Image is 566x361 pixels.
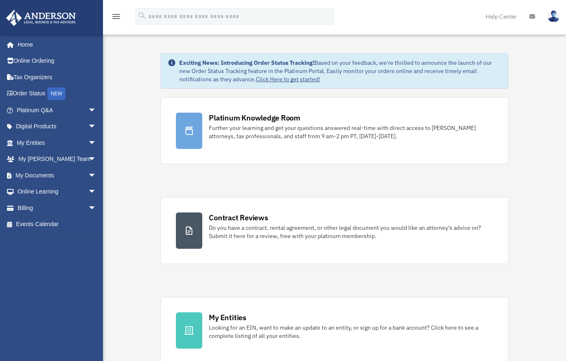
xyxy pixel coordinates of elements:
[6,118,109,135] a: Digital Productsarrow_drop_down
[88,184,105,201] span: arrow_drop_down
[6,151,109,168] a: My [PERSON_NAME] Teamarrow_drop_down
[6,85,109,102] a: Order StatusNEW
[161,197,508,264] a: Contract Reviews Do you have a contract, rental agreement, or other legal document you would like...
[179,59,314,66] strong: Exciting News: Introducing Order Status Tracking!
[88,102,105,119] span: arrow_drop_down
[47,87,65,100] div: NEW
[6,53,109,69] a: Online Ordering
[88,200,105,217] span: arrow_drop_down
[209,212,268,223] div: Contract Reviews
[179,59,501,83] div: Based on your feedback, we're thrilled to announce the launch of our new Order Status Tracking fe...
[6,167,109,184] a: My Documentsarrow_drop_down
[209,124,493,140] div: Further your learning and get your questions answered real-time with direct access to [PERSON_NAM...
[547,10,560,22] img: User Pic
[88,134,105,151] span: arrow_drop_down
[88,167,105,184] span: arrow_drop_down
[138,11,147,20] i: search
[88,151,105,168] span: arrow_drop_down
[6,216,109,233] a: Events Calendar
[111,14,121,21] a: menu
[111,12,121,21] i: menu
[6,200,109,216] a: Billingarrow_drop_down
[256,76,320,83] a: Click Here to get started!
[6,134,109,151] a: My Entitiesarrow_drop_down
[209,113,300,123] div: Platinum Knowledge Room
[6,36,105,53] a: Home
[209,323,493,340] div: Looking for an EIN, want to make an update to an entity, or sign up for a bank account? Click her...
[6,69,109,85] a: Tax Organizers
[6,184,109,200] a: Online Learningarrow_drop_down
[209,224,493,240] div: Do you have a contract, rental agreement, or other legal document you would like an attorney's ad...
[4,10,78,26] img: Anderson Advisors Platinum Portal
[6,102,109,118] a: Platinum Q&Aarrow_drop_down
[161,97,508,164] a: Platinum Knowledge Room Further your learning and get your questions answered real-time with dire...
[209,312,246,323] div: My Entities
[88,118,105,135] span: arrow_drop_down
